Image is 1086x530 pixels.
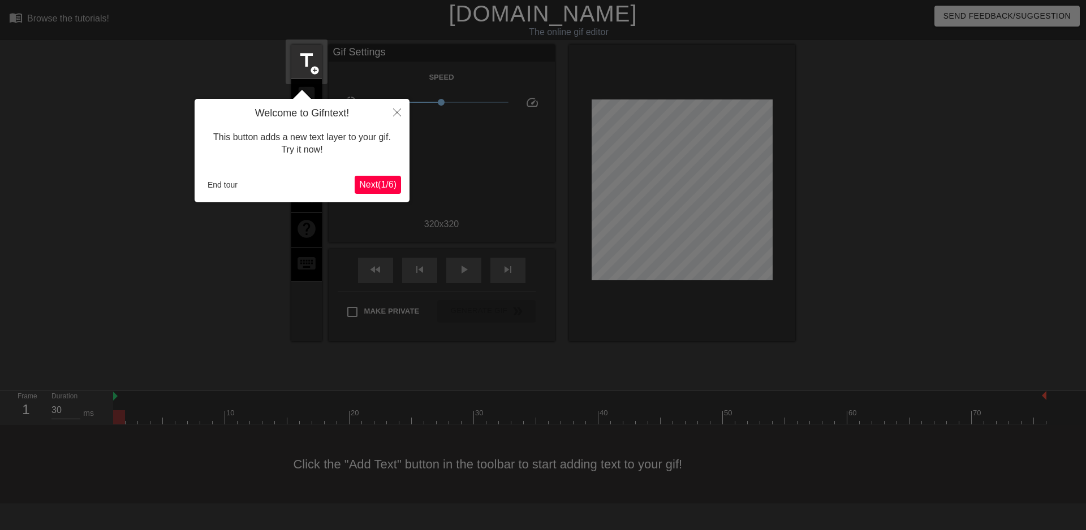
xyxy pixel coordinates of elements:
button: Close [385,99,410,125]
button: Next [355,176,401,194]
div: This button adds a new text layer to your gif. Try it now! [203,120,401,168]
button: End tour [203,176,242,193]
span: Next ( 1 / 6 ) [359,180,397,189]
h4: Welcome to Gifntext! [203,107,401,120]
